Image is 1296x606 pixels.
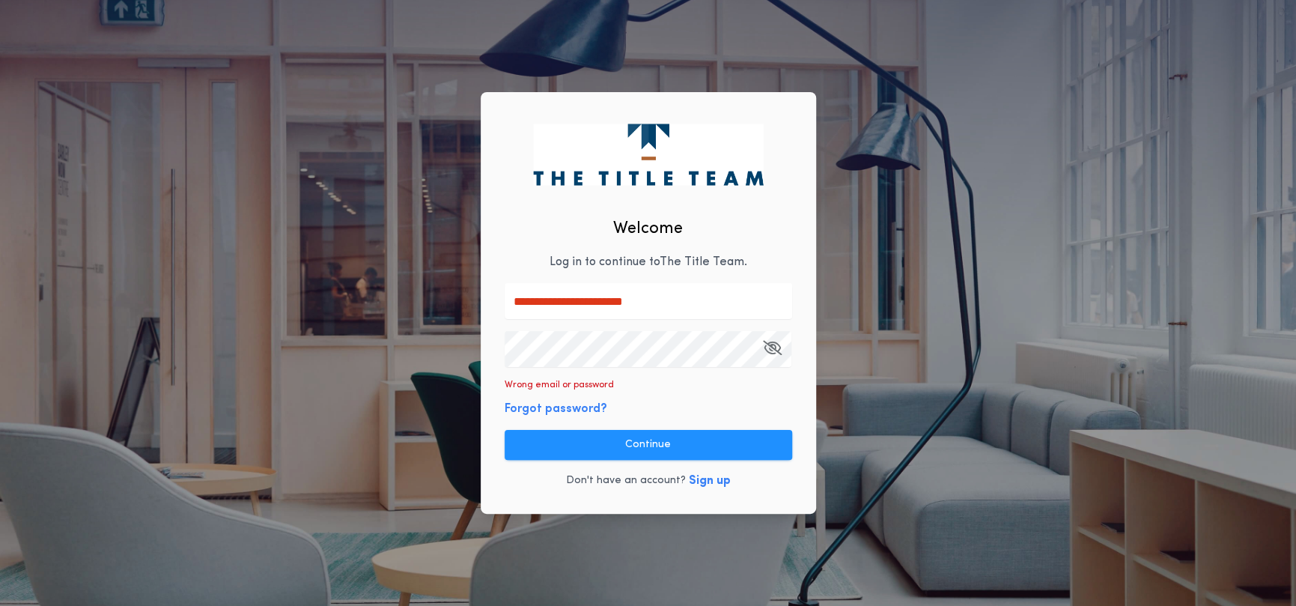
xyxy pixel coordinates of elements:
button: Forgot password? [505,400,607,418]
img: logo [533,124,763,185]
h2: Welcome [613,216,683,241]
p: Don't have an account? [566,473,686,488]
p: Log in to continue to The Title Team . [550,253,747,271]
p: Wrong email or password [505,379,614,391]
button: Sign up [689,472,731,490]
button: Continue [505,430,792,460]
